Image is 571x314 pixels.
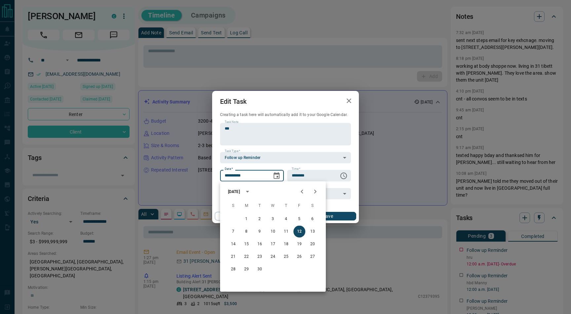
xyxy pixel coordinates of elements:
[280,199,292,213] span: Thursday
[267,238,279,250] button: 17
[254,226,266,238] button: 9
[337,169,350,182] button: Choose time, selected time is 12:00 AM
[241,251,252,263] button: 22
[267,199,279,213] span: Wednesday
[293,238,305,250] button: 19
[242,186,253,197] button: calendar view is open, switch to year view
[227,238,239,250] button: 14
[293,213,305,225] button: 5
[267,213,279,225] button: 3
[270,169,283,182] button: Choose date, selected date is Sep 12, 2025
[254,213,266,225] button: 2
[220,152,351,163] div: Follow up Reminder
[267,251,279,263] button: 24
[254,199,266,213] span: Tuesday
[309,185,322,198] button: Next month
[293,199,305,213] span: Friday
[212,91,254,112] h2: Edit Task
[228,189,240,195] div: [DATE]
[225,149,240,153] label: Task Type
[280,213,292,225] button: 4
[293,251,305,263] button: 26
[241,199,252,213] span: Monday
[307,226,319,238] button: 13
[307,199,319,213] span: Saturday
[295,185,309,198] button: Previous month
[293,226,305,238] button: 12
[254,263,266,275] button: 30
[254,251,266,263] button: 23
[227,199,239,213] span: Sunday
[292,167,300,171] label: Time
[280,226,292,238] button: 11
[280,251,292,263] button: 25
[307,251,319,263] button: 27
[215,212,271,220] button: Cancel
[241,238,252,250] button: 15
[227,263,239,275] button: 28
[227,226,239,238] button: 7
[241,213,252,225] button: 1
[300,212,356,220] button: Save
[280,238,292,250] button: 18
[241,263,252,275] button: 29
[254,238,266,250] button: 16
[267,226,279,238] button: 10
[307,213,319,225] button: 6
[227,251,239,263] button: 21
[225,120,238,124] label: Task Note
[307,238,319,250] button: 20
[225,167,233,171] label: Date
[220,112,351,118] p: Creating a task here will automatically add it to your Google Calendar.
[241,226,252,238] button: 8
